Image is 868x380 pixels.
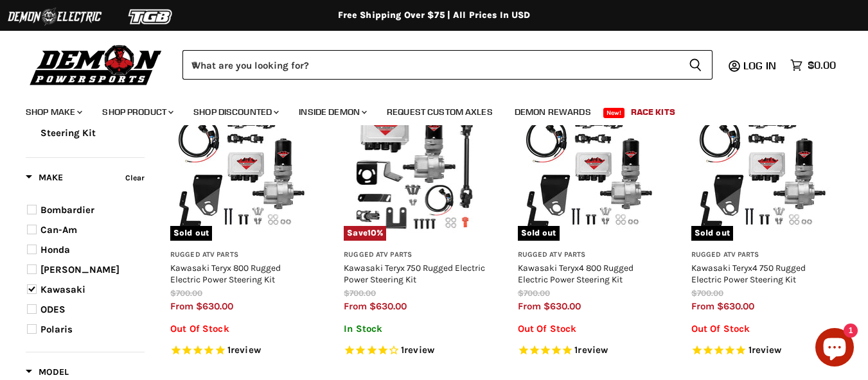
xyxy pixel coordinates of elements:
[691,300,714,312] span: from
[40,224,77,236] span: Can-Am
[170,99,312,241] a: Kawasaki Teryx 800 Rugged Electric Power Steering KitSold out
[621,99,685,125] a: Race Kits
[377,99,502,125] a: Request Custom Axles
[691,263,806,284] a: Kawasaki Teryx4 750 Rugged Electric Power Steering Kit
[40,244,70,255] span: Honda
[26,42,166,87] img: Demon Powersports
[170,263,281,284] a: Kawasaki Teryx 800 Rugged Electric Power Steering Kit
[691,324,833,334] p: Out Of Stock
[401,345,434,356] span: 1 reviews
[691,99,833,241] img: Kawasaki Teryx4 750 Rugged Electric Power Steering Kit
[26,171,63,187] button: Filter by Make
[170,288,202,298] span: $700.00
[743,59,776,72] span: Log in
[231,345,261,356] span: review
[811,328,858,370] inbox-online-store-chat: Shopify online store chat
[369,300,407,312] span: $630.00
[603,108,625,118] span: New!
[578,345,608,356] span: review
[404,345,434,356] span: review
[227,345,261,356] span: 1 reviews
[544,300,581,312] span: $630.00
[691,226,733,240] span: Sold out
[184,99,287,125] a: Shop Discounted
[170,226,212,240] span: Sold out
[518,300,541,312] span: from
[170,300,193,312] span: from
[40,264,120,275] span: [PERSON_NAME]
[170,99,312,241] img: Kawasaki Teryx 800 Rugged Electric Power Steering Kit
[518,250,659,260] h3: Rugged ATV Parts
[170,250,312,260] h3: Rugged ATV Parts
[505,99,601,125] a: Demon Rewards
[691,288,723,298] span: $700.00
[16,94,833,125] ul: Main menu
[344,300,367,312] span: from
[40,204,94,216] span: Bombardier
[196,300,233,312] span: $630.00
[344,324,485,334] p: In Stock
[691,344,833,358] span: Rated 5.0 out of 5 stars 1 reviews
[170,324,312,334] p: Out Of Stock
[40,304,66,315] span: ODES
[6,4,103,29] img: Demon Electric Logo 2
[717,300,754,312] span: $630.00
[691,250,833,260] h3: Rugged ATV Parts
[784,56,842,74] a: $0.00
[344,99,485,241] a: Kawasaki Teryx 750 Rugged Electric Power Steering KitSave10%
[40,324,73,335] span: Polaris
[344,344,485,358] span: Rated 4.0 out of 5 stars 1 reviews
[808,59,836,71] span: $0.00
[103,4,199,29] img: TGB Logo 2
[170,344,312,358] span: Rated 5.0 out of 5 stars 1 reviews
[518,263,633,284] a: Kawasaki Teryx4 800 Rugged Electric Power Steering Kit
[678,50,713,80] button: Search
[182,50,713,80] form: Product
[289,99,375,125] a: Inside Demon
[344,288,376,298] span: $700.00
[574,345,608,356] span: 1 reviews
[748,345,782,356] span: 1 reviews
[344,99,485,241] img: Kawasaki Teryx 750 Rugged Electric Power Steering Kit
[368,228,376,237] span: 10
[518,288,550,298] span: $700.00
[16,99,90,125] a: Shop Make
[518,99,659,241] img: Kawasaki Teryx4 800 Rugged Electric Power Steering Kit
[344,263,485,284] a: Kawasaki Teryx 750 Rugged Electric Power Steering Kit
[26,367,69,377] span: Model
[26,172,63,183] span: Make
[691,99,833,241] a: Kawasaki Teryx4 750 Rugged Electric Power Steering KitSold out
[738,60,784,71] a: Log in
[518,226,560,240] span: Sold out
[518,324,659,334] p: Out Of Stock
[93,99,181,125] a: Shop Product
[518,344,659,358] span: Rated 5.0 out of 5 stars 1 reviews
[344,226,386,240] span: Save %
[518,99,659,241] a: Kawasaki Teryx4 800 Rugged Electric Power Steering KitSold out
[122,171,145,188] button: Clear filter by Make
[752,345,782,356] span: review
[182,50,678,80] input: When autocomplete results are available use up and down arrows to review and enter to select
[344,250,485,260] h3: Rugged ATV Parts
[40,284,85,295] span: Kawasaki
